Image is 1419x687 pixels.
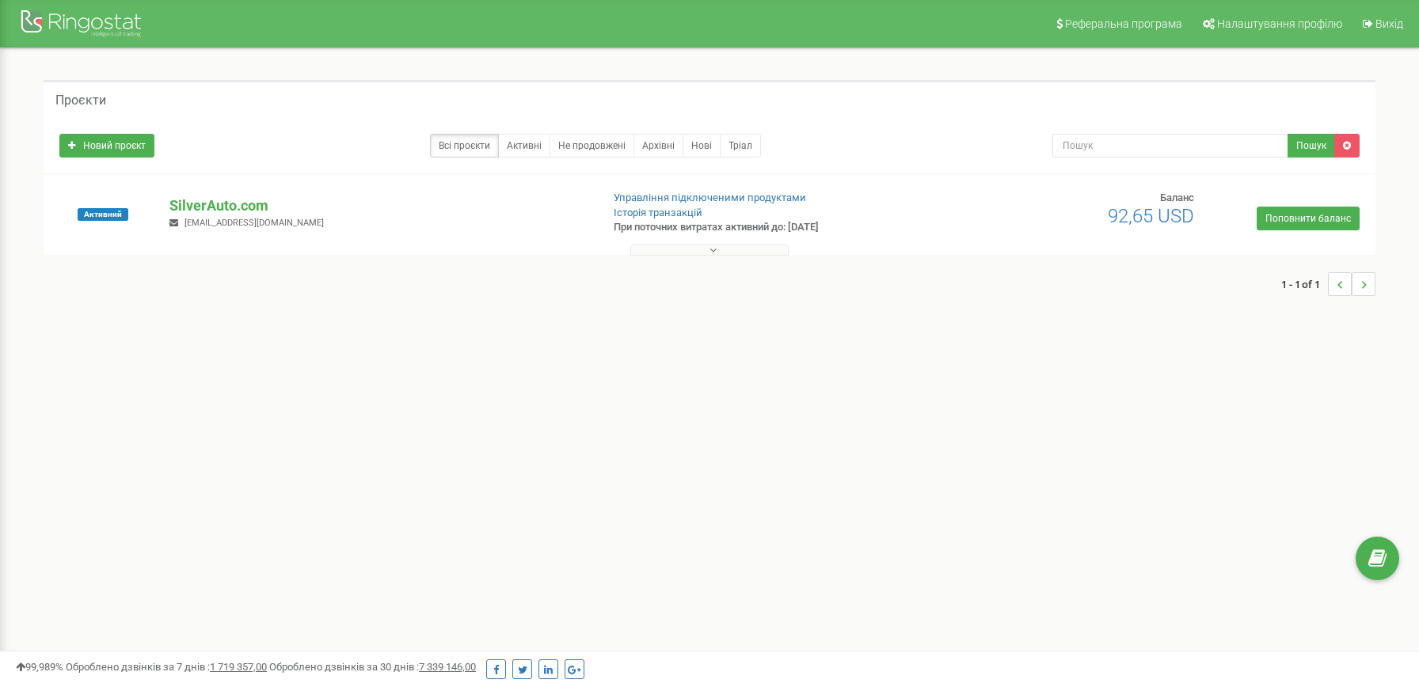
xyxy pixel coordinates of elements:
span: Оброблено дзвінків за 30 днів : [269,661,476,673]
span: Налаштування профілю [1217,17,1342,30]
u: 7 339 146,00 [419,661,476,673]
span: Реферальна програма [1065,17,1182,30]
p: При поточних витратах активний до: [DATE] [614,220,921,235]
span: Активний [78,208,128,221]
span: 99,989% [16,661,63,673]
span: Вихід [1375,17,1403,30]
a: Поповнити баланс [1257,207,1360,230]
span: 92,65 USD [1108,205,1194,227]
span: Оброблено дзвінків за 7 днів : [66,661,267,673]
a: Всі проєкти [430,134,499,158]
a: Архівні [633,134,683,158]
p: SilverAuto.сom [169,195,587,216]
span: 1 - 1 of 1 [1281,272,1328,296]
span: Баланс [1160,192,1194,203]
a: Тріал [720,134,761,158]
a: Новий проєкт [59,134,154,158]
h5: Проєкти [55,93,106,108]
u: 1 719 357,00 [210,661,267,673]
a: Історія транзакцій [614,207,702,218]
a: Не продовжені [550,134,634,158]
nav: ... [1281,256,1375,312]
a: Активні [498,134,550,158]
a: Управління підключеними продуктами [614,192,806,203]
a: Нові [683,134,721,158]
button: Пошук [1288,134,1335,158]
span: [EMAIL_ADDRESS][DOMAIN_NAME] [185,218,324,228]
input: Пошук [1052,134,1288,158]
